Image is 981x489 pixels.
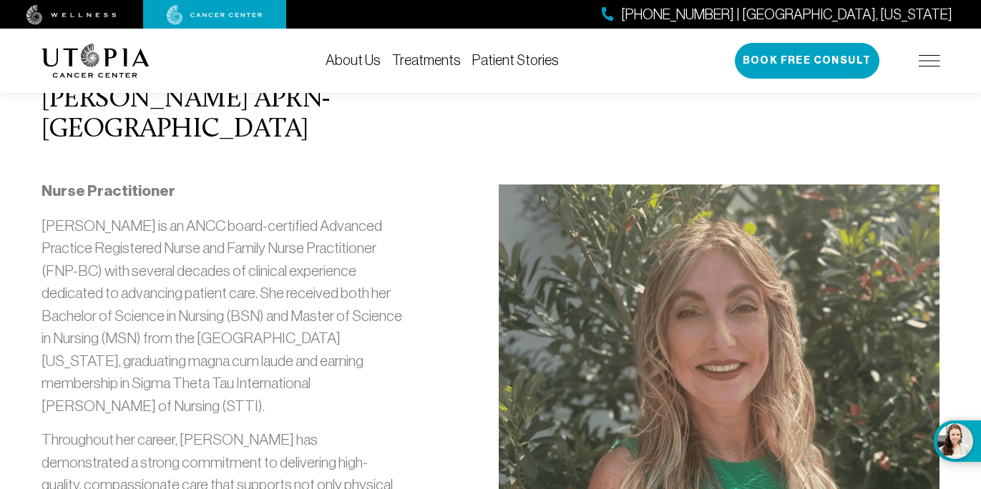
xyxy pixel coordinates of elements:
p: [PERSON_NAME] is an ANCC board-certified Advanced Practice Registered Nurse and Family Nurse Prac... [42,214,406,418]
a: About Us [326,52,381,68]
a: [PHONE_NUMBER] | [GEOGRAPHIC_DATA], [US_STATE] [602,4,952,25]
a: Treatments [392,52,461,68]
span: [PHONE_NUMBER] | [GEOGRAPHIC_DATA], [US_STATE] [621,4,952,25]
img: icon-hamburger [919,55,940,66]
img: wellness [26,5,117,25]
img: cancer center [167,5,263,25]
strong: Nurse Practitioner [42,182,175,200]
button: Book Free Consult [735,43,879,79]
a: Patient Stories [472,52,559,68]
img: logo [42,44,150,78]
h2: [PERSON_NAME] APRN- [GEOGRAPHIC_DATA] [42,85,406,145]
